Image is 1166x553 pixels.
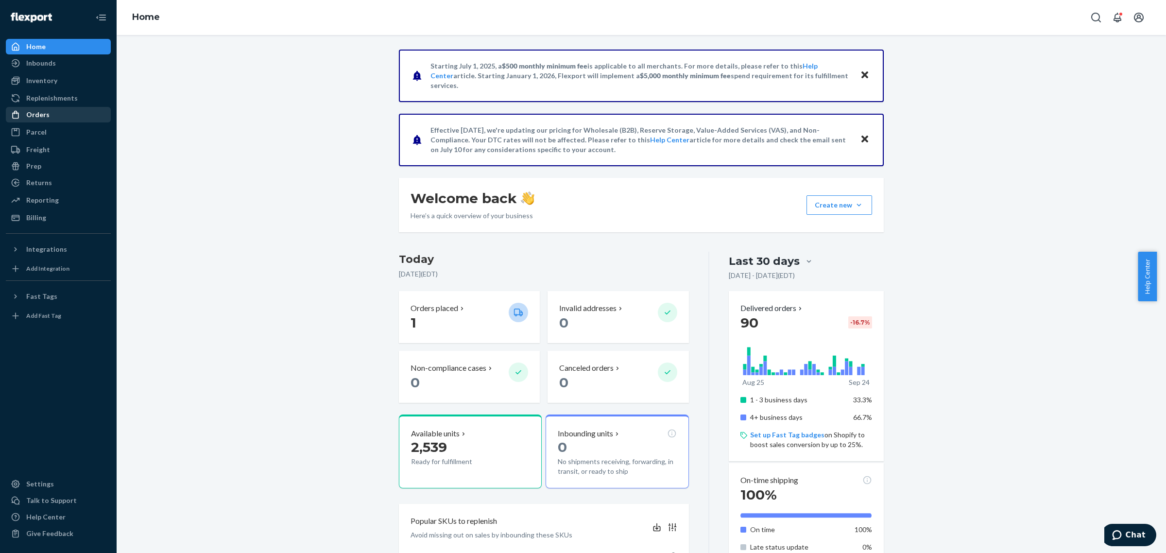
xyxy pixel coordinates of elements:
p: Late status update [750,542,846,552]
button: Close Navigation [91,8,111,27]
div: -16.7 % [848,316,872,328]
h1: Welcome back [411,190,534,207]
button: Inbounding units0No shipments receiving, forwarding, in transit, or ready to ship [546,415,688,488]
button: Delivered orders [740,303,804,314]
a: Set up Fast Tag badges [750,431,824,439]
a: Inventory [6,73,111,88]
button: Canceled orders 0 [548,351,688,403]
button: Invalid addresses 0 [548,291,688,343]
span: 2,539 [411,439,447,455]
span: 100% [740,486,777,503]
p: 1 - 3 business days [750,395,846,405]
span: 1 [411,314,416,331]
p: on Shopify to boost sales conversion by up to 25%. [750,430,872,449]
button: Fast Tags [6,289,111,304]
p: Available units [411,428,460,439]
a: Billing [6,210,111,225]
div: Replenishments [26,93,78,103]
div: Billing [26,213,46,223]
h3: Today [399,252,689,267]
span: 66.7% [853,413,872,421]
span: 0 [559,314,568,331]
p: Popular SKUs to replenish [411,516,497,527]
a: Help Center [650,136,689,144]
a: Add Integration [6,261,111,276]
p: Ready for fulfillment [411,457,501,467]
iframe: Opens a widget where you can chat to one of our agents [1104,524,1156,548]
button: Open notifications [1108,8,1127,27]
div: Home [26,42,46,52]
div: Orders [26,110,50,120]
button: Open account menu [1129,8,1149,27]
button: Close [858,69,871,83]
ol: breadcrumbs [124,3,168,32]
p: Canceled orders [559,363,614,374]
p: Invalid addresses [559,303,617,314]
a: Add Fast Tag [6,308,111,324]
img: hand-wave emoji [521,191,534,205]
a: Freight [6,142,111,157]
span: 0% [862,543,872,551]
span: $5,000 monthly minimum fee [640,71,731,80]
button: Available units2,539Ready for fulfillment [399,415,542,488]
div: Returns [26,178,52,188]
img: Flexport logo [11,13,52,22]
div: Reporting [26,195,59,205]
div: Last 30 days [729,254,800,269]
a: Home [132,12,160,22]
a: Home [6,39,111,54]
p: No shipments receiving, forwarding, in transit, or ready to ship [558,457,676,476]
a: Reporting [6,192,111,208]
a: Help Center [6,509,111,525]
span: 33.3% [853,396,872,404]
span: 0 [558,439,567,455]
p: Here’s a quick overview of your business [411,211,534,221]
p: On-time shipping [740,475,798,486]
p: Starting July 1, 2025, a is applicable to all merchants. For more details, please refer to this a... [430,61,851,90]
a: Prep [6,158,111,174]
span: 0 [559,374,568,391]
p: Sep 24 [849,378,870,387]
p: Effective [DATE], we're updating our pricing for Wholesale (B2B), Reserve Storage, Value-Added Se... [430,125,851,155]
a: Replenishments [6,90,111,106]
button: Orders placed 1 [399,291,540,343]
a: Returns [6,175,111,190]
button: Give Feedback [6,526,111,541]
div: Help Center [26,512,66,522]
p: Inbounding units [558,428,613,439]
p: Non-compliance cases [411,363,486,374]
a: Inbounds [6,55,111,71]
a: Parcel [6,124,111,140]
a: Orders [6,107,111,122]
span: $500 monthly minimum fee [502,62,587,70]
button: Help Center [1138,252,1157,301]
div: Give Feedback [26,529,73,538]
p: 4+ business days [750,413,846,422]
div: Inbounds [26,58,56,68]
div: Add Fast Tag [26,311,61,320]
button: Integrations [6,242,111,257]
p: Avoid missing out on sales by inbounding these SKUs [411,530,572,540]
div: Settings [26,479,54,489]
div: Talk to Support [26,496,77,505]
div: Fast Tags [26,292,57,301]
button: Non-compliance cases 0 [399,351,540,403]
div: Inventory [26,76,57,86]
span: 0 [411,374,420,391]
div: Add Integration [26,264,69,273]
button: Open Search Box [1086,8,1106,27]
button: Close [858,133,871,147]
span: 90 [740,314,758,331]
p: [DATE] ( EDT ) [399,269,689,279]
span: 100% [855,525,872,534]
p: On time [750,525,846,535]
div: Prep [26,161,41,171]
div: Parcel [26,127,47,137]
button: Talk to Support [6,493,111,508]
div: Freight [26,145,50,155]
button: Create new [806,195,872,215]
p: [DATE] - [DATE] ( EDT ) [729,271,795,280]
